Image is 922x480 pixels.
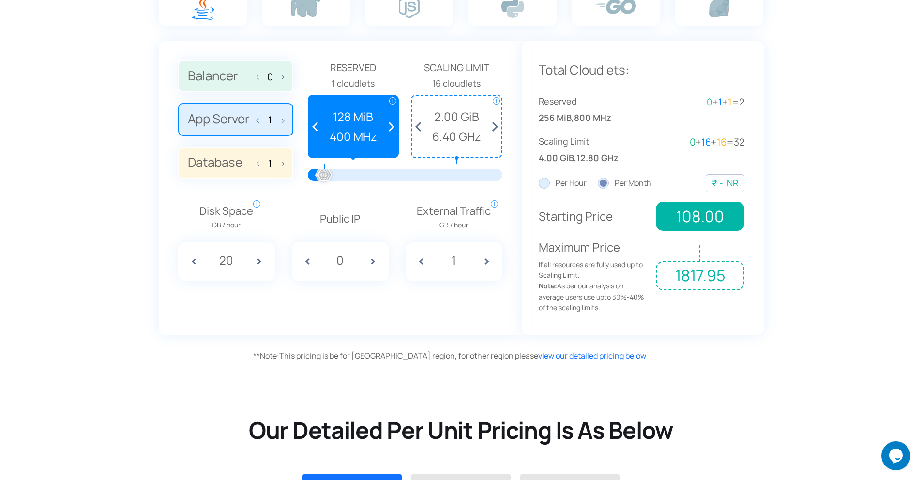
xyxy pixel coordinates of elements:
[718,95,722,108] span: 1
[734,135,744,149] span: 32
[656,261,744,290] span: 1817.95
[262,114,278,125] input: App Server
[576,151,619,165] span: 12.80 GHz
[389,97,396,105] span: i
[539,207,649,225] p: Starting Price
[881,441,912,470] iframe: chat widget
[417,203,491,231] span: External Traffic
[539,177,587,190] label: Per Hour
[707,95,712,108] span: 0
[598,177,651,190] label: Per Month
[178,103,293,136] label: App Server
[178,147,293,180] label: Database
[411,60,502,75] span: Scaling Limit
[262,71,278,82] input: Balancer
[539,94,642,125] div: ,
[717,135,726,149] span: 16
[641,135,744,150] div: + + =
[538,350,646,361] a: view our detailed pricing below
[656,202,744,231] span: 108.00
[417,127,497,146] span: 6.40 GHz
[701,135,711,149] span: 16
[253,350,766,362] div: This pricing is be for [GEOGRAPHIC_DATA] region, for other region please
[539,259,649,314] span: If all resources are fully used up to Scaling Limit. As per our analysis on average users use upt...
[539,135,642,165] div: ,
[728,95,732,108] span: 1
[178,60,293,93] label: Balancer
[539,238,649,313] p: Maximum Price
[539,60,744,80] p: Total Cloudlets:
[690,135,695,149] span: 0
[539,151,574,165] span: 4.00 GiB
[539,281,557,290] strong: Note:
[58,415,864,445] h2: Our Detailed Per Unit Pricing Is As Below
[253,200,260,208] span: i
[491,200,498,208] span: i
[712,176,738,190] div: ₹ - INR
[539,94,642,108] span: Reserved
[539,135,642,149] span: Scaling Limit
[417,107,497,126] span: 2.00 GiB
[308,76,399,90] div: 1 cloudlets
[493,97,500,105] span: i
[417,220,491,230] span: GB / hour
[314,107,393,126] span: 128 MiB
[574,111,611,125] span: 800 MHz
[641,94,744,110] div: + + =
[292,210,389,227] p: Public IP
[539,111,572,125] span: 256 MiB
[308,60,399,75] span: Reserved
[253,350,279,361] span: Note:
[199,220,253,230] span: GB / hour
[739,95,744,108] span: 2
[199,203,253,231] span: Disk Space
[411,76,502,90] div: 16 cloudlets
[314,127,393,146] span: 400 MHz
[262,158,278,169] input: Database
